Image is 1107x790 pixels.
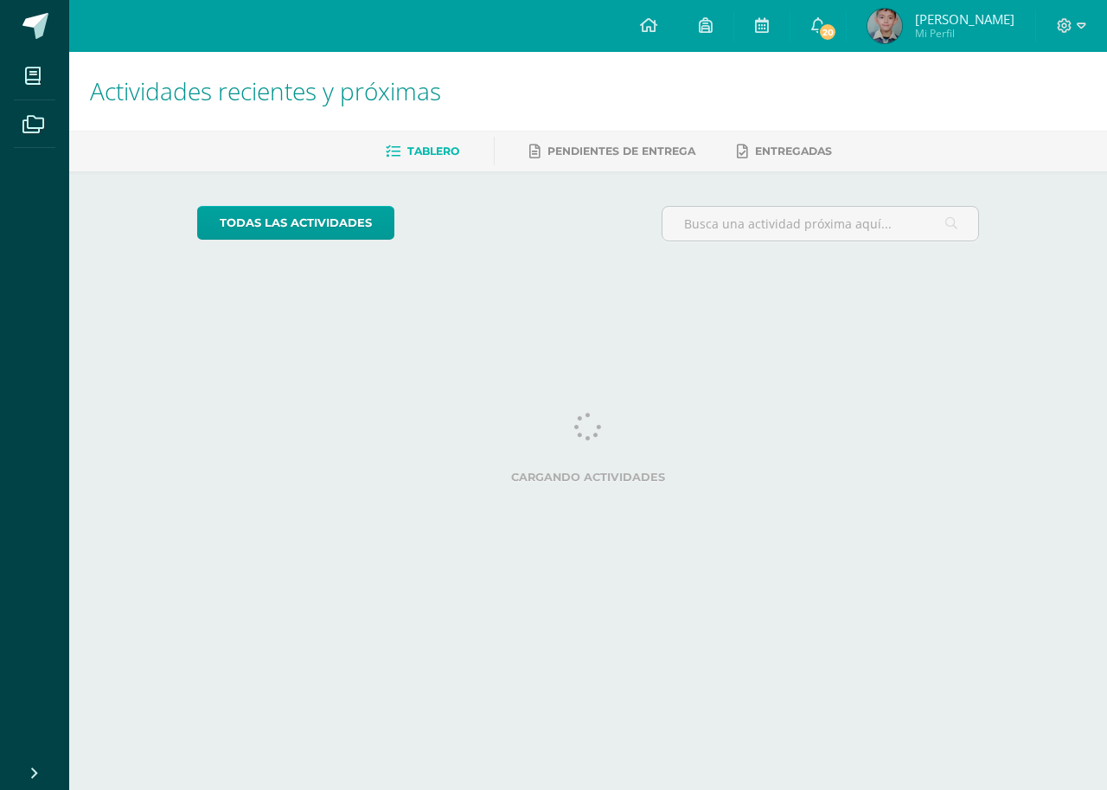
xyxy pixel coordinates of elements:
label: Cargando actividades [197,471,980,484]
span: Mi Perfil [915,26,1014,41]
span: Tablero [407,145,459,157]
span: Entregadas [755,145,832,157]
span: Pendientes de entrega [547,145,695,157]
a: todas las Actividades [197,206,394,240]
a: Tablero [386,138,459,165]
input: Busca una actividad próxima aquí... [662,207,979,241]
span: [PERSON_NAME] [915,10,1014,28]
img: 202614e4573f8dc58c0c575afb629b9b.png [867,9,902,43]
a: Pendientes de entrega [529,138,695,165]
span: Actividades recientes y próximas [90,74,441,107]
span: 20 [818,22,837,42]
a: Entregadas [737,138,832,165]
